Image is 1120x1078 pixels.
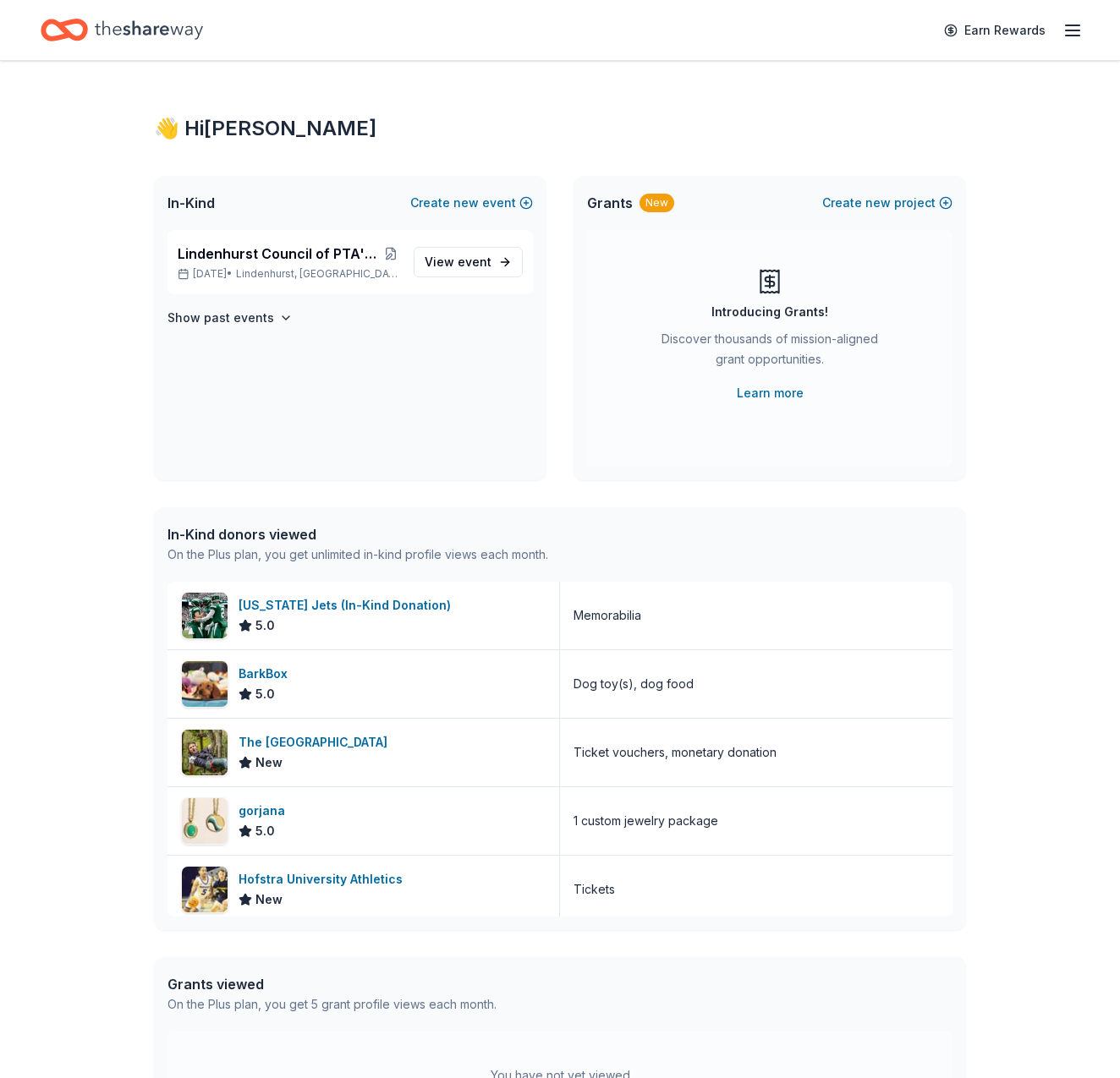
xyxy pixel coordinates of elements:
[255,821,275,841] span: 5.0
[574,811,718,831] div: 1 custom jewelry package
[425,252,491,272] span: View
[737,383,804,403] a: Learn more
[410,193,533,213] button: Createnewevent
[154,115,966,142] div: 👋 Hi [PERSON_NAME]
[255,752,283,773] span: New
[640,194,674,212] div: New
[711,302,828,322] div: Introducing Grants!
[167,308,274,328] h4: Show past events
[167,544,548,565] div: On the Plus plan, you get unlimited in-kind profile views each month.
[239,732,394,752] div: The [GEOGRAPHIC_DATA]
[239,801,292,821] div: gorjana
[453,193,479,213] span: new
[822,193,953,213] button: Createnewproject
[41,10,203,50] a: Home
[167,193,215,213] span: In-Kind
[182,593,228,638] img: Image for New York Jets (In-Kind Donation)
[167,308,293,328] button: Show past events
[239,869,409,889] div: Hofstra University Athletics
[236,267,400,281] span: Lindenhurst, [GEOGRAPHIC_DATA]
[255,616,275,636] span: 5.0
[167,994,497,1015] div: On the Plus plan, you get 5 grant profile views each month.
[167,524,548,544] div: In-Kind donors viewed
[182,867,228,912] img: Image for Hofstra University Athletics
[182,798,228,844] img: Image for gorjana
[865,193,891,213] span: new
[239,595,458,616] div: [US_STATE] Jets (In-Kind Donation)
[587,193,633,213] span: Grants
[574,879,615,900] div: Tickets
[182,661,228,707] img: Image for BarkBox
[414,247,523,277] a: View event
[255,684,275,704] span: 5.0
[167,974,497,994] div: Grants viewed
[655,329,885,376] div: Discover thousands of mission-aligned grant opportunities.
[574,674,694,694] div: Dog toy(s), dog food
[255,889,283,910] span: New
[239,664,294,684] div: BarkBox
[574,605,641,626] div: Memorabilia
[178,244,382,264] span: Lindenhurst Council of PTA's "Bright Futures" Fundraiser
[182,730,228,775] img: Image for The Adventure Park
[574,742,777,763] div: Ticket vouchers, monetary donation
[934,15,1056,46] a: Earn Rewards
[458,254,491,269] span: event
[178,267,400,281] p: [DATE] •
